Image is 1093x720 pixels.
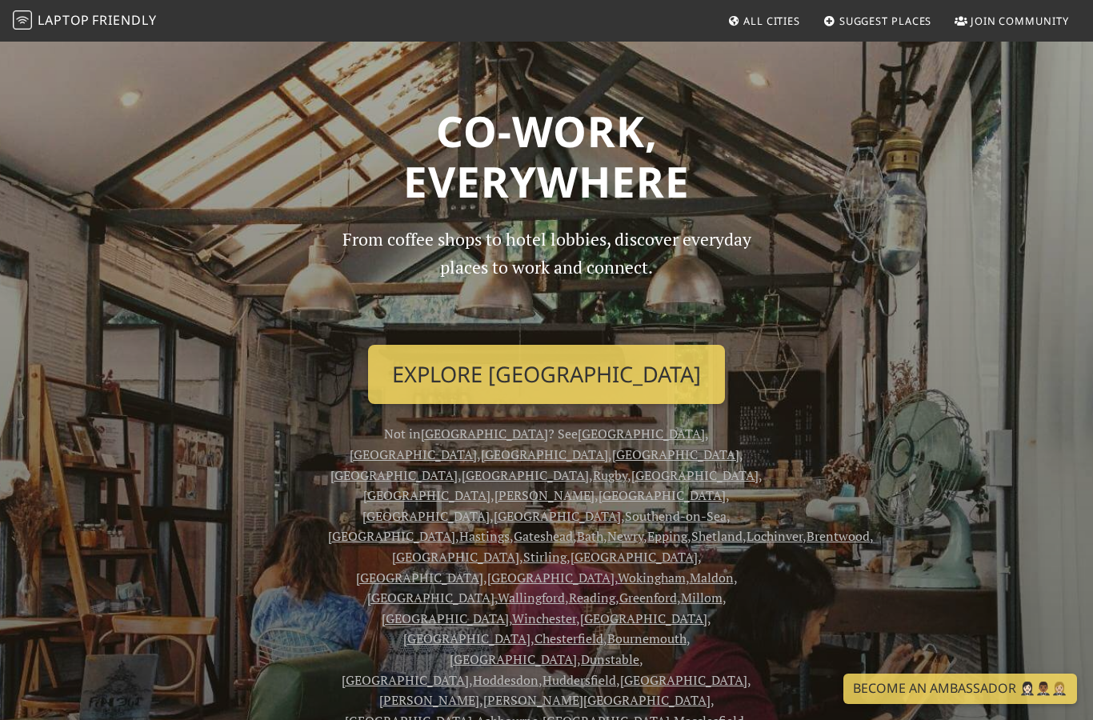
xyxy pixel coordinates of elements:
a: Huddersfield [542,671,616,689]
a: Bath [577,527,603,545]
a: Stirling [523,548,567,566]
a: All Cities [721,6,807,35]
a: [GEOGRAPHIC_DATA] [362,507,490,525]
a: Suggest Places [817,6,939,35]
a: Millom [681,589,723,606]
a: Dunstable [581,650,639,668]
a: [GEOGRAPHIC_DATA] [620,671,747,689]
a: [GEOGRAPHIC_DATA] [367,589,494,606]
a: [PERSON_NAME] [379,691,479,709]
a: [PERSON_NAME][GEOGRAPHIC_DATA] [483,691,711,709]
a: Newry [607,527,643,545]
a: Southend-on-Sea [625,507,727,525]
a: Hoddesdon [473,671,538,689]
a: Become an Ambassador 🤵🏻‍♀️🤵🏾‍♂️🤵🏼‍♀️ [843,674,1077,704]
a: [GEOGRAPHIC_DATA] [403,630,530,647]
a: [GEOGRAPHIC_DATA] [382,610,509,627]
a: [GEOGRAPHIC_DATA] [330,466,458,484]
a: Wallingford [498,589,565,606]
a: [GEOGRAPHIC_DATA] [342,671,469,689]
a: Maldon [690,569,734,586]
a: [GEOGRAPHIC_DATA] [580,610,707,627]
a: [GEOGRAPHIC_DATA] [450,650,577,668]
a: Chesterfield [534,630,603,647]
a: Bournemouth [607,630,687,647]
a: Brentwood [807,527,870,545]
span: Friendly [92,11,156,29]
a: Shetland [691,527,743,545]
a: [GEOGRAPHIC_DATA] [462,466,589,484]
a: [GEOGRAPHIC_DATA] [350,446,477,463]
a: [GEOGRAPHIC_DATA] [481,446,608,463]
a: [GEOGRAPHIC_DATA] [578,425,705,442]
a: [GEOGRAPHIC_DATA] [392,548,519,566]
a: [GEOGRAPHIC_DATA] [631,466,759,484]
a: [GEOGRAPHIC_DATA] [487,569,615,586]
a: [GEOGRAPHIC_DATA] [571,548,698,566]
span: Laptop [38,11,90,29]
a: Gateshead [514,527,573,545]
a: [GEOGRAPHIC_DATA] [363,486,490,504]
a: Greenford [619,589,677,606]
a: Reading [569,589,615,606]
h1: Co-work, Everywhere [100,106,993,207]
a: [GEOGRAPHIC_DATA] [494,507,621,525]
span: Join Community [971,14,1069,28]
a: [PERSON_NAME] [494,486,595,504]
a: [GEOGRAPHIC_DATA] [328,527,455,545]
a: [GEOGRAPHIC_DATA] [612,446,739,463]
a: Lochinver [747,527,803,545]
span: Suggest Places [839,14,932,28]
a: Rugby [593,466,627,484]
span: All Cities [743,14,800,28]
a: Hastings [459,527,510,545]
a: [GEOGRAPHIC_DATA] [599,486,726,504]
img: LaptopFriendly [13,10,32,30]
a: LaptopFriendly LaptopFriendly [13,7,157,35]
a: [GEOGRAPHIC_DATA] [421,425,548,442]
a: Explore [GEOGRAPHIC_DATA] [368,345,725,404]
a: Winchester [512,610,576,627]
p: From coffee shops to hotel lobbies, discover everyday places to work and connect. [328,226,765,332]
a: Epping [647,527,687,545]
a: Join Community [948,6,1075,35]
a: [GEOGRAPHIC_DATA] [356,569,483,586]
a: Wokingham [618,569,686,586]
